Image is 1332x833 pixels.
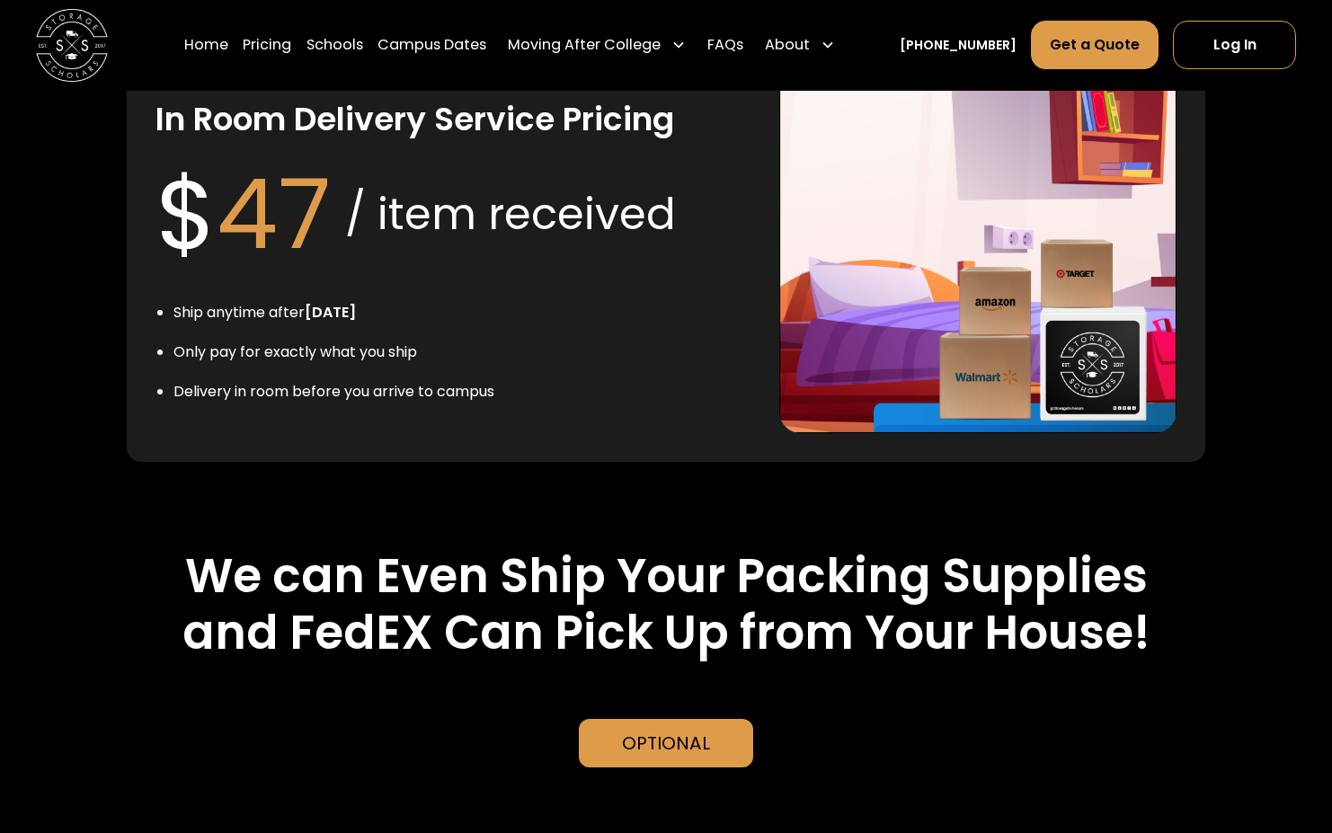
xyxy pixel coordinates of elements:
[900,36,1017,55] a: [PHONE_NUMBER]
[173,302,494,323] li: Ship anytime after
[305,302,356,323] strong: [DATE]
[622,730,710,757] div: Optional
[345,182,676,246] div: / item received
[758,20,842,70] div: About
[306,20,363,70] a: Schools
[184,20,228,70] a: Home
[779,72,1177,432] img: In Room delivery.
[1031,21,1159,69] a: Get a Quote
[1173,21,1295,69] a: Log In
[173,381,494,403] li: Delivery in room before you arrive to campus
[36,9,108,81] a: home
[243,20,291,70] a: Pricing
[173,341,494,363] li: Only pay for exactly what you ship
[127,548,1205,660] h2: We can Even Ship Your Packing Supplies and FedEX Can Pick Up from Your House!
[36,9,108,81] img: Storage Scholars main logo
[508,34,661,56] div: Moving After College
[765,34,810,56] div: About
[155,141,331,288] div: $
[707,20,743,70] a: FAQs
[377,20,486,70] a: Campus Dates
[155,99,674,141] h3: In Room Delivery Service Pricing
[217,146,331,282] span: 47
[501,20,693,70] div: Moving After College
